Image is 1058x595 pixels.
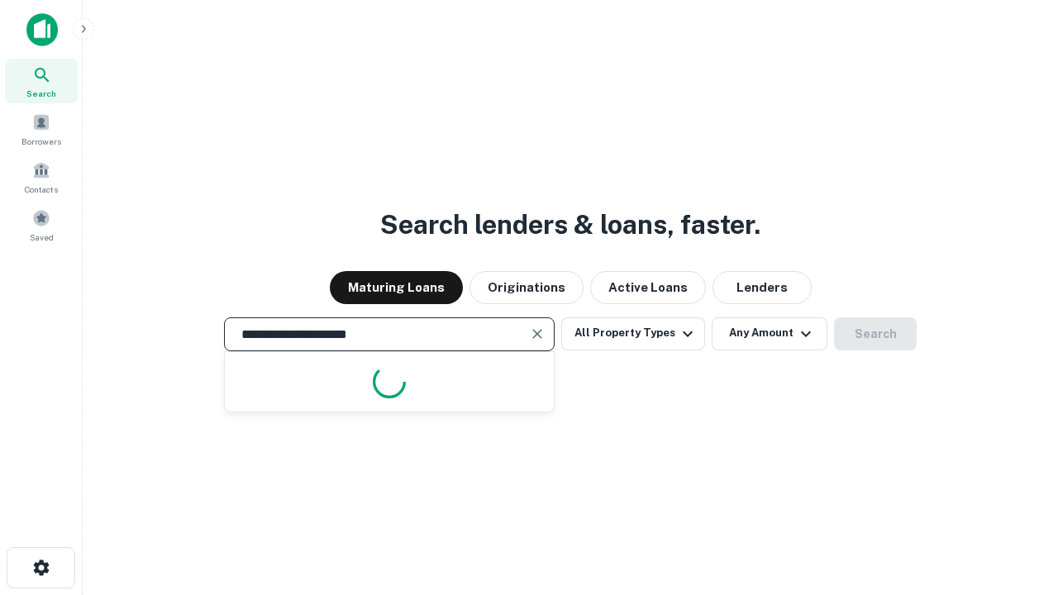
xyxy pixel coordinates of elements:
[30,231,54,244] span: Saved
[590,271,706,304] button: Active Loans
[21,135,61,148] span: Borrowers
[26,87,56,100] span: Search
[561,317,705,350] button: All Property Types
[380,205,760,245] h3: Search lenders & loans, faster.
[712,317,827,350] button: Any Amount
[5,59,78,103] a: Search
[25,183,58,196] span: Contacts
[5,202,78,247] a: Saved
[26,13,58,46] img: capitalize-icon.png
[712,271,812,304] button: Lenders
[975,463,1058,542] iframe: Chat Widget
[469,271,584,304] button: Originations
[5,155,78,199] a: Contacts
[330,271,463,304] button: Maturing Loans
[5,107,78,151] a: Borrowers
[526,322,549,345] button: Clear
